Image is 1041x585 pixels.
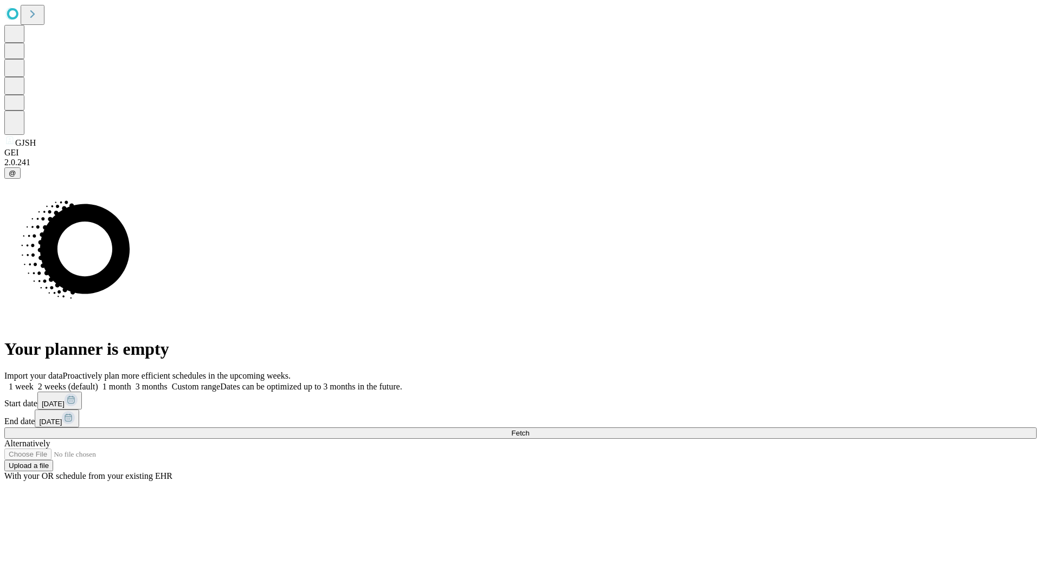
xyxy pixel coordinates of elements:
span: Fetch [511,429,529,437]
button: Fetch [4,427,1037,439]
button: [DATE] [35,409,79,427]
button: [DATE] [37,392,82,409]
span: 1 week [9,382,34,391]
div: GEI [4,148,1037,158]
span: Dates can be optimized up to 3 months in the future. [220,382,402,391]
span: 2 weeks (default) [38,382,98,391]
h1: Your planner is empty [4,339,1037,359]
button: Upload a file [4,460,53,471]
span: GJSH [15,138,36,147]
span: 3 months [136,382,168,391]
span: Alternatively [4,439,50,448]
button: @ [4,167,21,179]
div: End date [4,409,1037,427]
span: 1 month [102,382,131,391]
span: Custom range [172,382,220,391]
span: Proactively plan more efficient schedules in the upcoming weeks. [63,371,291,380]
span: [DATE] [42,400,65,408]
div: 2.0.241 [4,158,1037,167]
span: Import your data [4,371,63,380]
span: With your OR schedule from your existing EHR [4,471,172,480]
span: [DATE] [39,418,62,426]
div: Start date [4,392,1037,409]
span: @ [9,169,16,177]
